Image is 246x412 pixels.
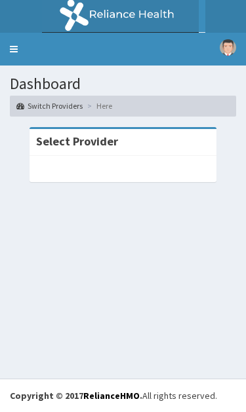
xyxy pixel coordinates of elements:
a: RelianceHMO [83,390,140,402]
strong: Select Provider [36,134,118,149]
img: User Image [220,39,236,56]
li: Here [84,100,112,111]
h1: Dashboard [10,75,236,92]
a: Switch Providers [16,100,83,111]
strong: Copyright © 2017 . [10,390,142,402]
